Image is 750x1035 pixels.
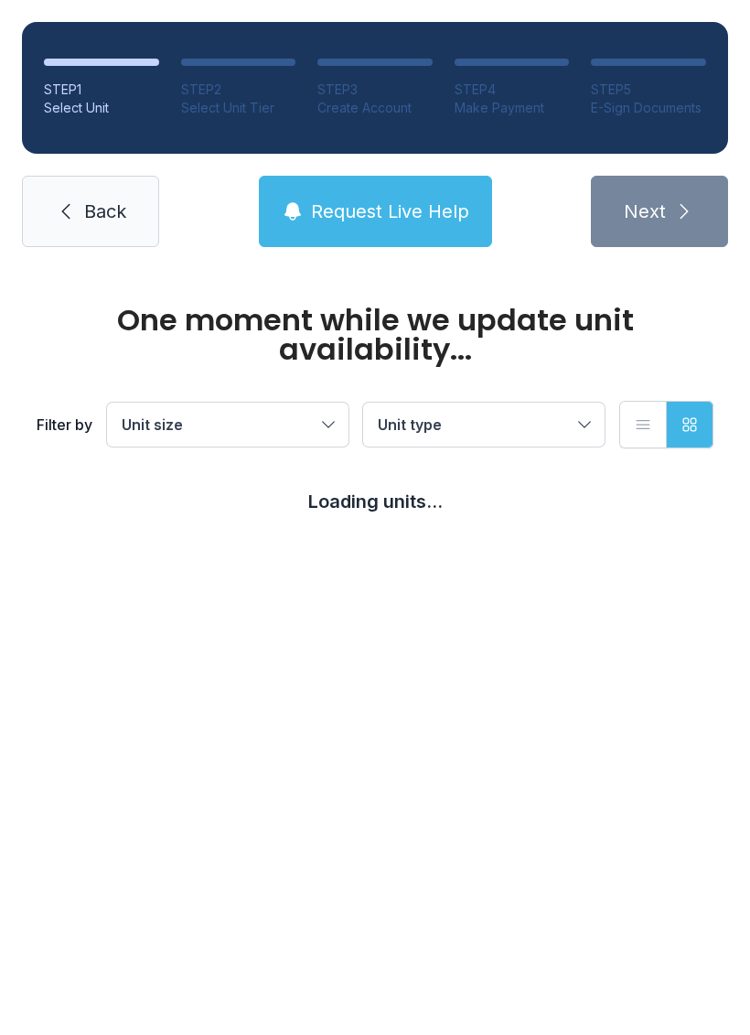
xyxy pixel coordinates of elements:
div: STEP 1 [44,81,159,99]
button: Unit type [363,403,605,447]
div: Select Unit Tier [181,99,296,117]
div: Loading units... [37,489,713,514]
span: Request Live Help [311,199,469,224]
div: STEP 4 [455,81,570,99]
div: STEP 3 [317,81,433,99]
span: Unit size [122,415,183,434]
span: Back [84,199,126,224]
div: Filter by [37,414,92,436]
button: Unit size [107,403,348,447]
div: Create Account [317,99,433,117]
span: Unit type [378,415,442,434]
div: One moment while we update unit availability... [37,306,713,364]
div: Make Payment [455,99,570,117]
div: E-Sign Documents [591,99,706,117]
span: Next [624,199,666,224]
div: Select Unit [44,99,159,117]
div: STEP 5 [591,81,706,99]
div: STEP 2 [181,81,296,99]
